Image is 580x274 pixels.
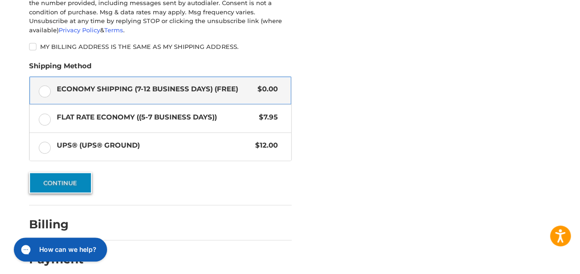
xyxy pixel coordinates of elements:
iframe: Gorgias live chat messenger [9,234,110,265]
a: Privacy Policy [59,26,100,34]
span: Economy Shipping (7-12 Business Days) (Free) [57,84,253,95]
button: Continue [29,172,92,193]
span: UPS® (UPS® Ground) [57,140,251,151]
h2: Billing [29,217,83,232]
span: $12.00 [251,140,278,151]
span: $0.00 [253,84,278,95]
a: Terms [104,26,123,34]
span: Flat Rate Economy ((5-7 Business Days)) [57,112,255,123]
legend: Shipping Method [29,61,91,76]
label: My billing address is the same as my shipping address. [29,43,292,50]
span: $7.95 [254,112,278,123]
